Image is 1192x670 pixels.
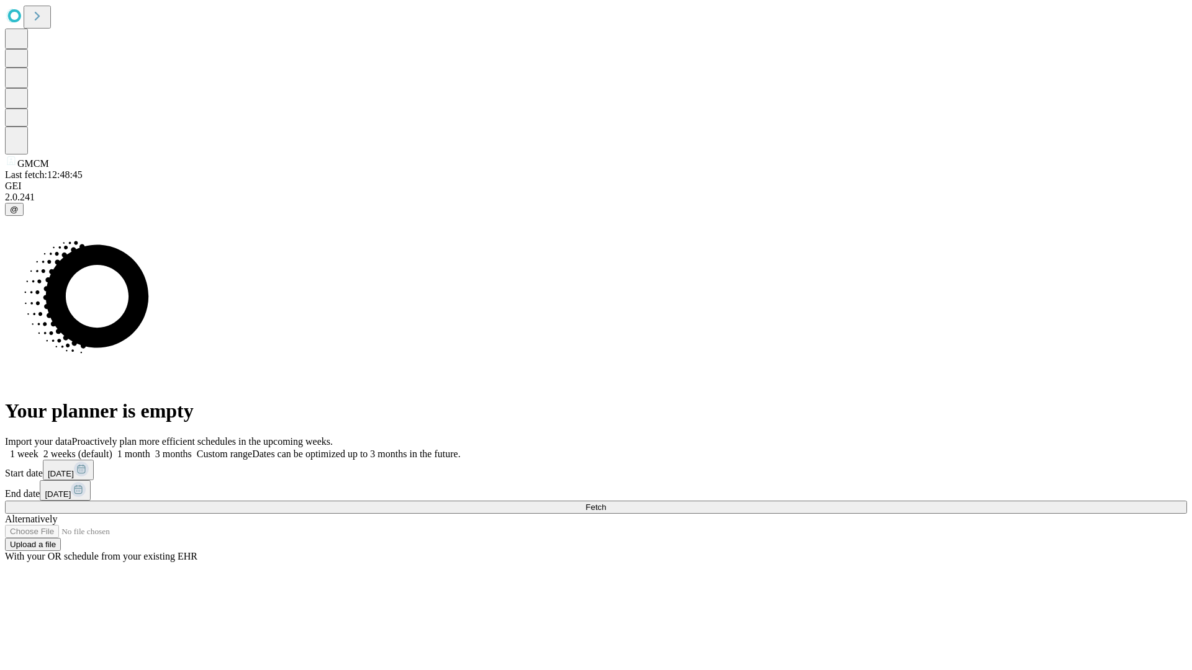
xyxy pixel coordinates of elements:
[5,480,1187,501] div: End date
[45,489,71,499] span: [DATE]
[43,460,94,480] button: [DATE]
[5,514,57,524] span: Alternatively
[252,449,460,459] span: Dates can be optimized up to 3 months in the future.
[5,460,1187,480] div: Start date
[5,400,1187,422] h1: Your planner is empty
[72,436,333,447] span: Proactively plan more efficient schedules in the upcoming weeks.
[10,449,38,459] span: 1 week
[5,181,1187,192] div: GEI
[10,205,19,214] span: @
[5,203,24,216] button: @
[5,501,1187,514] button: Fetch
[155,449,192,459] span: 3 months
[43,449,112,459] span: 2 weeks (default)
[197,449,252,459] span: Custom range
[48,469,74,478] span: [DATE]
[117,449,150,459] span: 1 month
[5,538,61,551] button: Upload a file
[40,480,91,501] button: [DATE]
[585,502,606,512] span: Fetch
[5,436,72,447] span: Import your data
[5,169,83,180] span: Last fetch: 12:48:45
[17,158,49,169] span: GMCM
[5,192,1187,203] div: 2.0.241
[5,551,197,561] span: With your OR schedule from your existing EHR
